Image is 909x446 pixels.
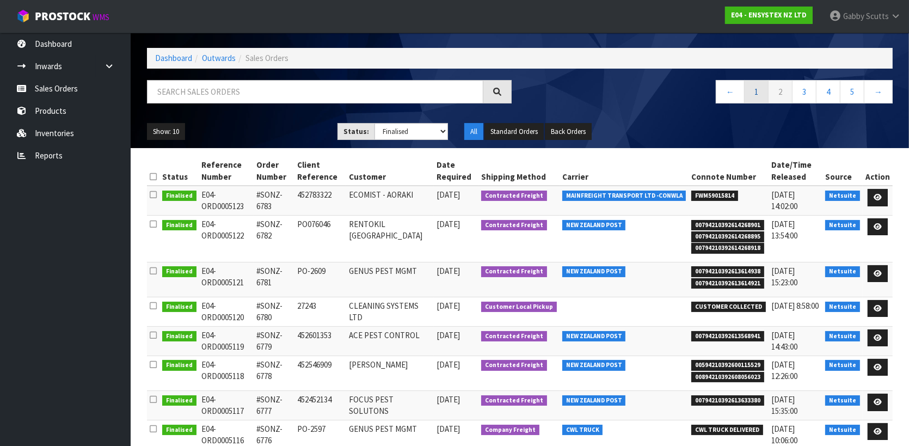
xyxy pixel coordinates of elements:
span: [DATE] 10:06:00 [771,424,797,445]
td: E04-ORD0005119 [199,326,254,356]
strong: E04 - ENSYSTEX NZ LTD [731,10,807,20]
span: 00794210392613614938 [691,266,764,277]
th: Reference Number [199,156,254,186]
td: GENUS PEST MGMT [346,262,434,297]
button: Show: 10 [147,123,185,140]
span: Netsuite [825,425,860,436]
td: #SONZ-6777 [254,391,294,420]
span: [DATE] [437,330,460,340]
td: E04-ORD0005122 [199,215,254,262]
a: Outwards [202,53,236,63]
span: 00794210392613568941 [691,331,764,342]
span: [DATE] 8:58:00 [771,301,819,311]
button: Back Orders [545,123,592,140]
span: MAINFREIGHT TRANSPORT LTD -CONWLA [562,191,686,201]
span: Gabby [843,11,864,21]
span: Netsuite [825,191,860,201]
td: 452546909 [294,356,346,390]
span: Finalised [162,266,196,277]
span: NEW ZEALAND POST [562,266,626,277]
span: 00594210392600115529 [691,360,764,371]
a: Dashboard [155,53,192,63]
th: Connote Number [689,156,769,186]
td: #SONZ-6781 [254,262,294,297]
td: RENTOKIL [GEOGRAPHIC_DATA] [346,215,434,262]
span: CWL TRUCK DELIVERED [691,425,763,436]
span: [DATE] [437,394,460,405]
span: NEW ZEALAND POST [562,360,626,371]
th: Client Reference [294,156,346,186]
th: Shipping Method [478,156,560,186]
td: PO-2609 [294,262,346,297]
th: Date Required [434,156,479,186]
td: E04-ORD0005117 [199,391,254,420]
a: 5 [840,80,864,103]
span: Company Freight [481,425,539,436]
span: Contracted Freight [481,191,547,201]
span: Contracted Freight [481,360,547,371]
span: FWM59015814 [691,191,738,201]
th: Status [159,156,199,186]
th: Order Number [254,156,294,186]
td: E04-ORD0005123 [199,186,254,215]
span: Finalised [162,425,196,436]
span: 00794210392614268895 [691,231,764,242]
a: 2 [768,80,793,103]
span: NEW ZEALAND POST [562,220,626,231]
span: Finalised [162,302,196,313]
td: ACE PEST CONTROL [346,326,434,356]
span: Contracted Freight [481,331,547,342]
td: 452452134 [294,391,346,420]
td: 452783322 [294,186,346,215]
nav: Page navigation [528,80,893,107]
span: 00794210392614268918 [691,243,764,254]
span: Finalised [162,395,196,406]
td: 27243 [294,297,346,326]
span: 00894210392608056023 [691,372,764,383]
button: Standard Orders [484,123,544,140]
td: E04-ORD0005118 [199,356,254,390]
a: 1 [744,80,769,103]
span: Finalised [162,331,196,342]
td: PO076046 [294,215,346,262]
span: NEW ZEALAND POST [562,395,626,406]
a: 4 [816,80,840,103]
span: [DATE] [437,266,460,276]
span: [DATE] 15:35:00 [771,394,797,416]
span: Finalised [162,191,196,201]
small: WMS [93,12,109,22]
span: [DATE] [437,190,460,200]
td: E04-ORD0005120 [199,297,254,326]
span: NEW ZEALAND POST [562,331,626,342]
span: [DATE] [437,301,460,311]
span: CUSTOMER COLLECTED [691,302,766,313]
span: [DATE] 14:02:00 [771,190,797,211]
span: Netsuite [825,395,860,406]
span: Scutts [866,11,889,21]
td: #SONZ-6778 [254,356,294,390]
span: Customer Local Pickup [481,302,557,313]
span: [DATE] 15:23:00 [771,266,797,288]
td: #SONZ-6780 [254,297,294,326]
span: Sales Orders [245,53,288,63]
span: Netsuite [825,220,860,231]
strong: Status: [343,127,369,136]
span: [DATE] [437,424,460,434]
span: [DATE] [437,219,460,229]
th: Customer [346,156,434,186]
th: Carrier [560,156,689,186]
a: ← [716,80,745,103]
td: FOCUS PEST SOLUTONS [346,391,434,420]
td: #SONZ-6783 [254,186,294,215]
td: ECOMIST - AORAKI [346,186,434,215]
a: → [864,80,893,103]
td: #SONZ-6782 [254,215,294,262]
input: Search sales orders [147,80,483,103]
td: 452601353 [294,326,346,356]
img: cube-alt.png [16,9,30,23]
span: Netsuite [825,331,860,342]
button: All [464,123,483,140]
td: #SONZ-6779 [254,326,294,356]
th: Source [822,156,863,186]
span: Netsuite [825,360,860,371]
